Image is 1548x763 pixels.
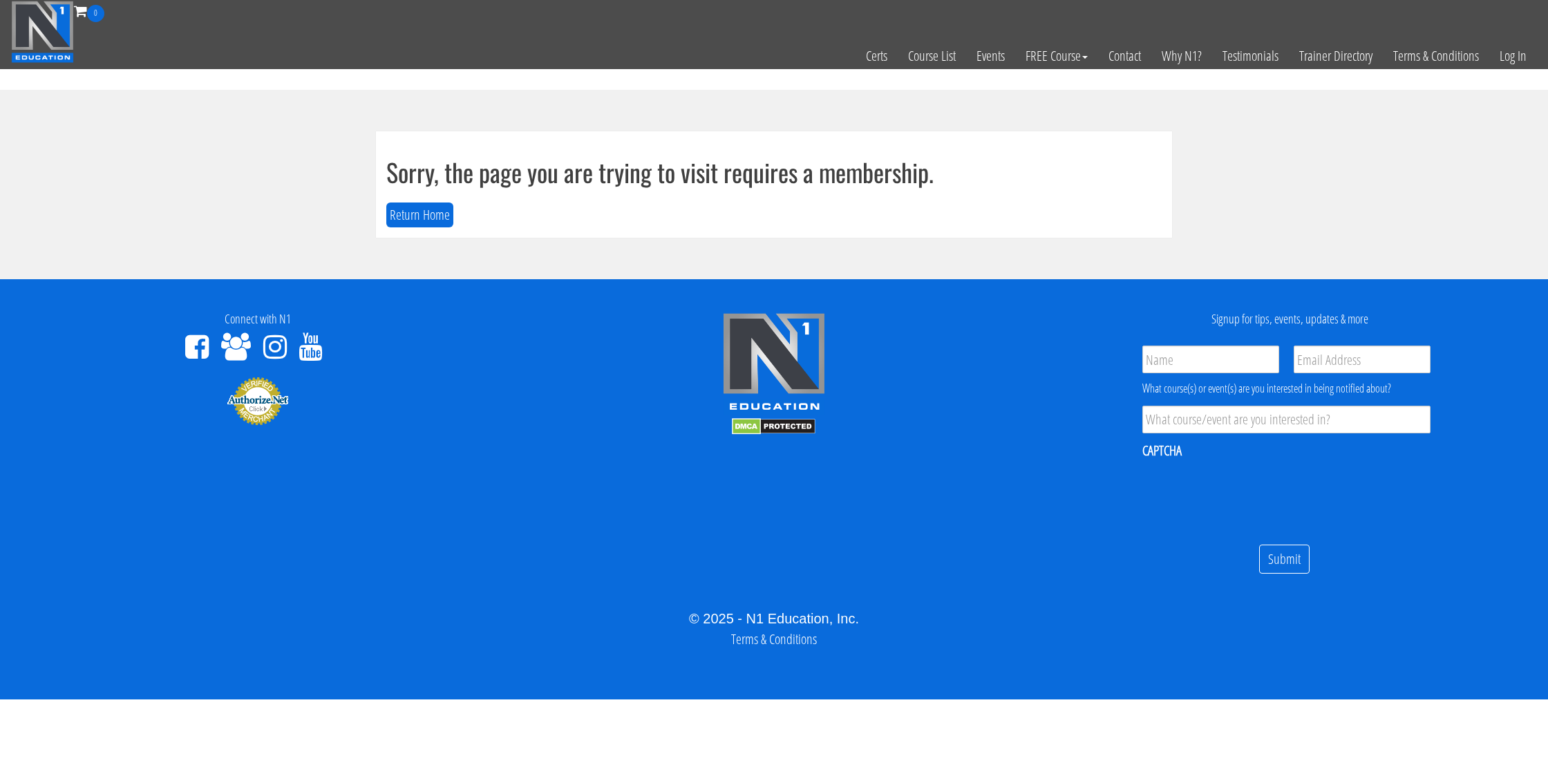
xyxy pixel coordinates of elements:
a: Trainer Directory [1289,22,1383,90]
a: Certs [856,22,898,90]
a: FREE Course [1015,22,1098,90]
a: Course List [898,22,966,90]
label: CAPTCHA [1142,442,1182,460]
h4: Connect with N1 [10,312,506,326]
a: Terms & Conditions [1383,22,1489,90]
img: n1-edu-logo [722,312,826,415]
input: Submit [1259,545,1310,574]
input: What course/event are you interested in? [1142,406,1431,433]
a: Events [966,22,1015,90]
img: DMCA.com Protection Status [732,418,815,435]
h1: Sorry, the page you are trying to visit requires a membership. [386,158,1162,186]
div: © 2025 - N1 Education, Inc. [10,608,1538,629]
h4: Signup for tips, events, updates & more [1042,312,1538,326]
a: Log In [1489,22,1537,90]
div: What course(s) or event(s) are you interested in being notified about? [1142,380,1431,397]
a: Testimonials [1212,22,1289,90]
iframe: reCAPTCHA [1142,469,1352,522]
button: Return Home [386,202,453,228]
img: n1-education [11,1,74,63]
a: Why N1? [1151,22,1212,90]
input: Name [1142,346,1279,373]
a: 0 [74,1,104,20]
img: Authorize.Net Merchant - Click to Verify [227,376,289,426]
a: Contact [1098,22,1151,90]
span: 0 [87,5,104,22]
input: Email Address [1294,346,1431,373]
a: Terms & Conditions [731,630,817,648]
